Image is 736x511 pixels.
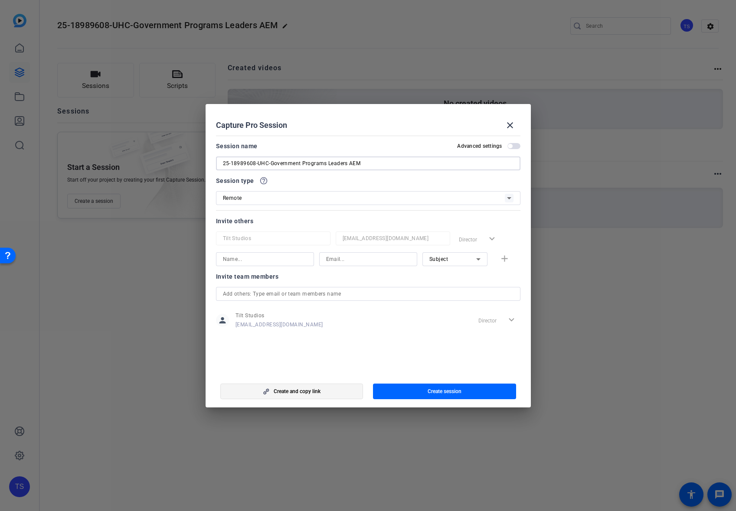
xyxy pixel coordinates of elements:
[326,254,410,264] input: Email...
[343,233,443,244] input: Email...
[216,115,520,136] div: Capture Pro Session
[236,321,323,328] span: [EMAIL_ADDRESS][DOMAIN_NAME]
[216,176,254,186] span: Session type
[428,388,461,395] span: Create session
[216,314,229,327] mat-icon: person
[223,195,242,201] span: Remote
[216,271,520,282] div: Invite team members
[457,143,502,150] h2: Advanced settings
[216,216,520,226] div: Invite others
[505,120,515,130] mat-icon: close
[223,289,514,299] input: Add others: Type email or team members name
[223,254,307,264] input: Name...
[236,312,323,319] span: Tilt Studios
[223,158,514,169] input: Enter Session Name
[220,384,363,399] button: Create and copy link
[259,176,268,185] mat-icon: help_outline
[373,384,516,399] button: Create session
[274,388,321,395] span: Create and copy link
[223,233,324,244] input: Name...
[216,141,258,151] div: Session name
[429,256,448,262] span: Subject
